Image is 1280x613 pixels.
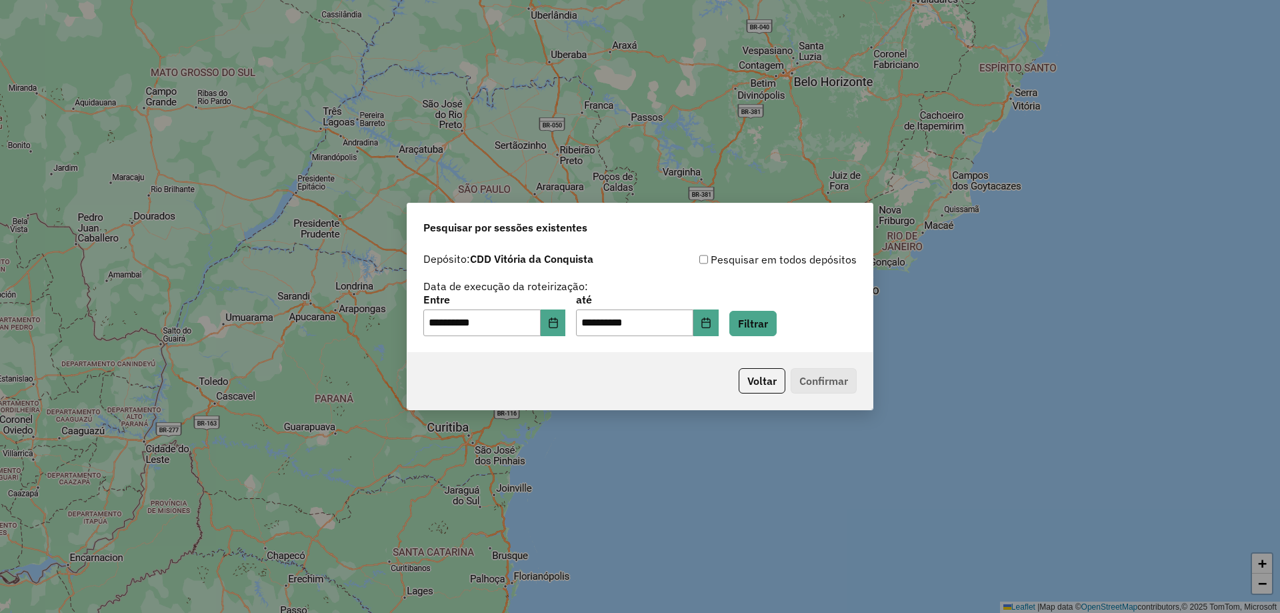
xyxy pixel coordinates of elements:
[576,291,718,308] label: até
[640,251,857,267] div: Pesquisar em todos depósitos
[470,252,593,265] strong: CDD Vitória da Conquista
[423,291,565,308] label: Entre
[729,311,777,336] button: Filtrar
[693,310,719,336] button: Choose Date
[739,368,785,394] button: Voltar
[423,251,593,267] label: Depósito:
[423,219,587,235] span: Pesquisar por sessões existentes
[423,278,588,294] label: Data de execução da roteirização:
[541,310,566,336] button: Choose Date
